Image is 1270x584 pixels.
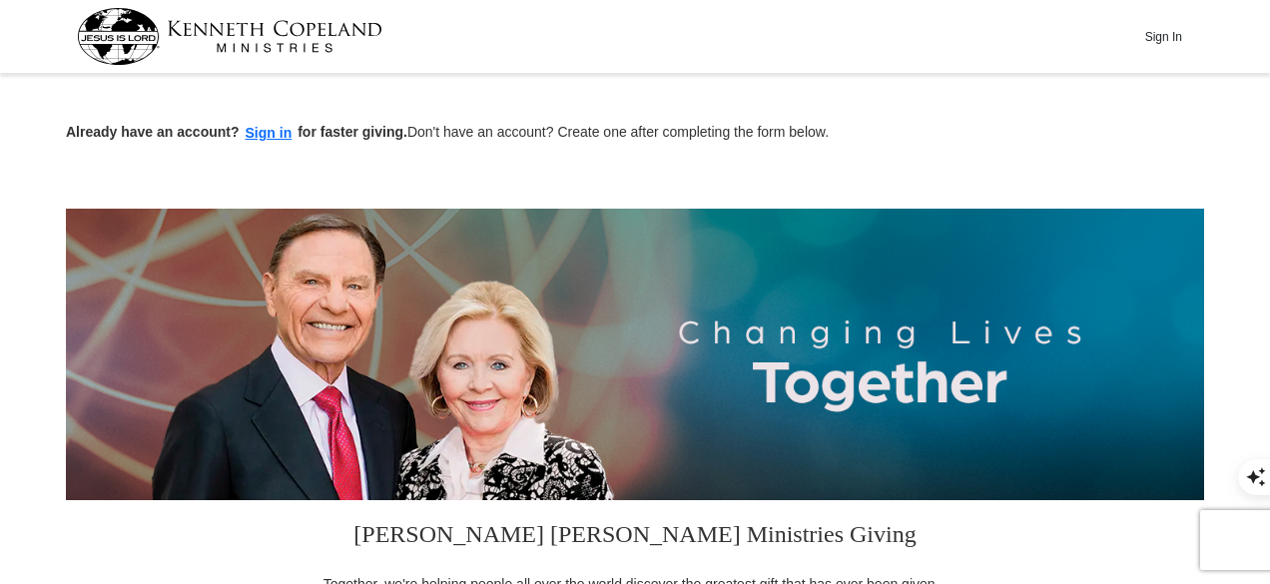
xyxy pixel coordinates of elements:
[77,8,382,65] img: kcm-header-logo.svg
[66,122,1204,145] p: Don't have an account? Create one after completing the form below.
[311,500,959,574] h3: [PERSON_NAME] [PERSON_NAME] Ministries Giving
[1133,21,1193,52] button: Sign In
[66,124,407,140] strong: Already have an account? for faster giving.
[240,122,299,145] button: Sign in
